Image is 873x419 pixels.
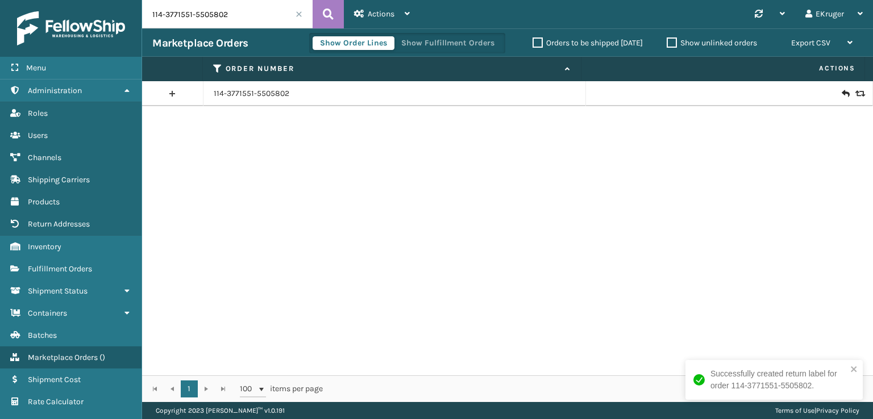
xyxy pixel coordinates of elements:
span: Products [28,197,60,207]
span: items per page [240,380,323,397]
span: Administration [28,86,82,95]
span: Fulfillment Orders [28,264,92,274]
span: Return Addresses [28,219,90,229]
label: Show unlinked orders [667,38,757,48]
span: Menu [26,63,46,73]
p: Copyright 2023 [PERSON_NAME]™ v 1.0.191 [156,402,285,419]
span: Batches [28,330,57,340]
span: Shipment Cost [28,375,81,384]
label: Orders to be shipped [DATE] [533,38,643,48]
button: Show Order Lines [313,36,394,50]
div: 1 - 1 of 1 items [339,383,860,395]
span: Channels [28,153,61,162]
h3: Marketplace Orders [152,36,248,50]
label: Order Number [226,64,559,74]
span: Users [28,131,48,140]
span: ( ) [99,353,105,362]
i: Replace [855,90,862,98]
span: Marketplace Orders [28,353,98,362]
button: Show Fulfillment Orders [394,36,502,50]
span: Shipping Carriers [28,175,90,185]
div: Successfully created return label for order 114-3771551-5505802. [710,368,847,392]
i: Create Return Label [842,88,849,99]
span: Actions [368,9,394,19]
span: Export CSV [791,38,830,48]
span: 100 [240,383,257,395]
span: Actions [585,59,863,78]
a: 114-3771551-5505802 [214,88,289,99]
img: logo [17,11,125,45]
span: Shipment Status [28,286,88,296]
a: 1 [181,380,198,397]
span: Inventory [28,242,61,252]
button: close [850,364,858,375]
span: Roles [28,108,48,118]
span: Containers [28,308,67,318]
span: Rate Calculator [28,397,84,407]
